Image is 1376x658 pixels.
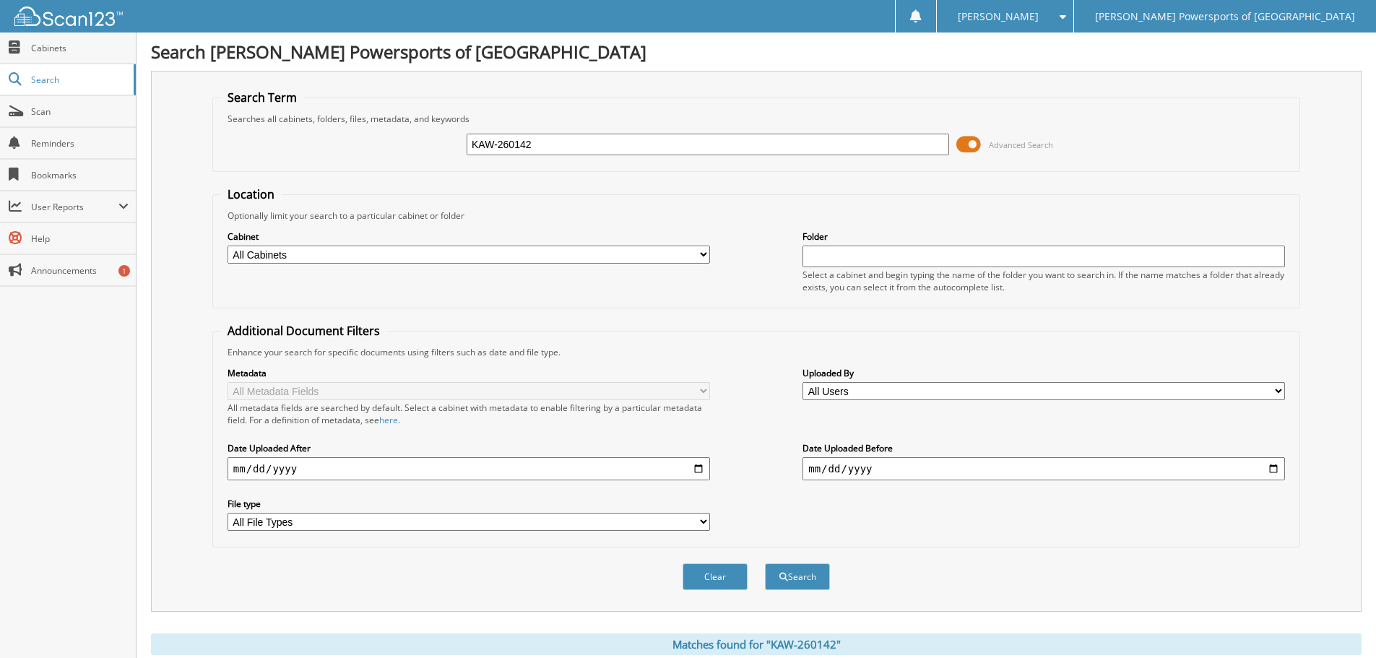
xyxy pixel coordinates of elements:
span: Help [31,233,129,245]
span: [PERSON_NAME] Powersports of [GEOGRAPHIC_DATA] [1095,12,1355,21]
span: Reminders [31,137,129,150]
label: Metadata [228,367,710,379]
button: Clear [683,563,748,590]
span: User Reports [31,201,118,213]
div: All metadata fields are searched by default. Select a cabinet with metadata to enable filtering b... [228,402,710,426]
label: Date Uploaded After [228,442,710,454]
div: Optionally limit your search to a particular cabinet or folder [220,209,1292,222]
div: Enhance your search for specific documents using filters such as date and file type. [220,346,1292,358]
legend: Search Term [220,90,304,105]
span: Bookmarks [31,169,129,181]
button: Search [765,563,830,590]
span: Cabinets [31,42,129,54]
div: Matches found for "KAW-260142" [151,633,1362,655]
h1: Search [PERSON_NAME] Powersports of [GEOGRAPHIC_DATA] [151,40,1362,64]
label: Folder [802,230,1285,243]
input: start [228,457,710,480]
label: File type [228,498,710,510]
div: 1 [118,265,130,277]
a: here [379,414,398,426]
legend: Additional Document Filters [220,323,387,339]
div: Searches all cabinets, folders, files, metadata, and keywords [220,113,1292,125]
span: Scan [31,105,129,118]
input: end [802,457,1285,480]
span: Search [31,74,126,86]
label: Date Uploaded Before [802,442,1285,454]
span: [PERSON_NAME] [958,12,1039,21]
div: Select a cabinet and begin typing the name of the folder you want to search in. If the name match... [802,269,1285,293]
label: Cabinet [228,230,710,243]
legend: Location [220,186,282,202]
span: Advanced Search [989,139,1053,150]
img: scan123-logo-white.svg [14,7,123,26]
label: Uploaded By [802,367,1285,379]
span: Announcements [31,264,129,277]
